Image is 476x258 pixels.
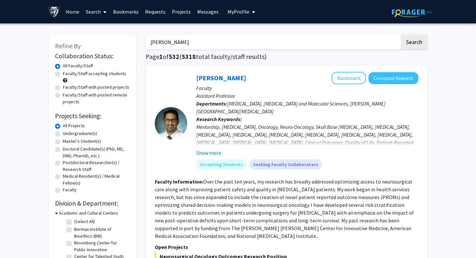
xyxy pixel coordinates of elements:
[63,173,130,186] label: Medical Resident(s) / Medical Fellow(s)
[392,7,432,17] img: ForagerOne Logo
[146,53,427,61] h1: Page of ( total faculty/staff results)
[59,210,118,217] h3: Academic and Cultural Centers
[49,6,60,17] img: Johns Hopkins University Logo
[74,226,128,240] label: Berman Institute of Bioethics (BIB)
[196,149,221,157] button: Show more
[401,35,427,50] button: Search
[159,52,163,61] span: 1
[169,0,194,23] a: Projects
[196,92,418,100] p: Assistant Professor
[146,35,400,50] input: Search Keywords
[63,146,130,159] label: Doctoral Candidate(s) (PhD, MD, DMD, PharmD, etc.)
[110,0,142,23] a: Bookmarks
[196,123,418,170] div: Mentorship, [MEDICAL_DATA], Oncology, Neuro-Oncology, Skull Base [MEDICAL_DATA], [MEDICAL_DATA], ...
[194,0,222,23] a: Messages
[196,74,246,82] a: [PERSON_NAME]
[142,0,169,23] a: Requests
[55,199,130,207] h2: Division & Department:
[74,240,128,253] label: Bloomberg Center for Public Innovation
[249,159,322,170] mat-chip: Seeking Faculty Collaborators
[63,92,130,105] label: Faculty/Staff with posted remote projects
[228,8,249,15] span: My Profile
[196,116,242,122] b: Research Keywords:
[63,130,97,137] label: Undergraduate(s)
[5,229,28,253] iframe: Chat
[196,100,227,107] b: Departments:
[63,159,130,173] label: Postdoctoral Researcher(s) / Research Staff
[368,72,418,84] button: Compose Request to Raj Mukherjee
[55,112,130,120] h2: Projects Seeking:
[196,100,385,115] span: [MEDICAL_DATA], [MEDICAL_DATA] and Molecular Sciences, [PERSON_NAME][GEOGRAPHIC_DATA][MEDICAL_DATA]
[196,84,418,92] p: Faculty
[63,122,85,129] label: All Projects
[182,52,196,61] span: 5318
[63,70,126,77] label: Faculty/Staff accepting students
[83,0,110,23] a: Search
[169,52,179,61] span: 532
[155,178,414,239] fg-read-more: Over the past ten years, my research has broadly addressed optimizing access to neurosurgical car...
[55,42,81,50] span: Refine By
[74,218,95,225] label: (Select All)
[55,52,130,60] h2: Collaboration Status:
[63,62,93,69] label: All Faculty/Staff
[63,138,101,145] label: Master's Student(s)
[155,243,418,251] p: Open Projects
[332,72,366,84] button: Add Raj Mukherjee to Bookmarks
[62,0,83,23] a: Home
[63,186,77,193] label: Faculty
[155,178,203,185] b: Faculty Information:
[196,159,247,170] mat-chip: Accepting Students
[63,84,129,91] label: Faculty/Staff with posted projects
